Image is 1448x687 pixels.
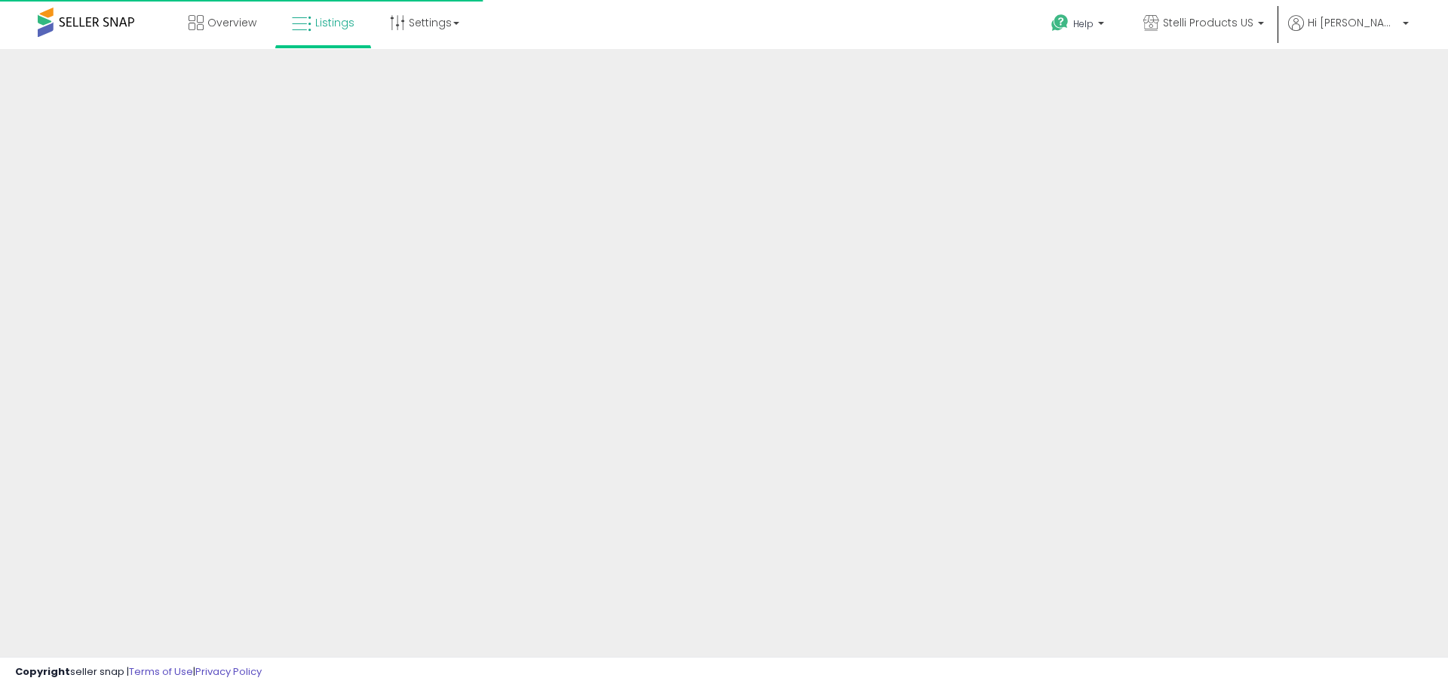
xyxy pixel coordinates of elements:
a: Help [1039,2,1119,49]
span: Hi [PERSON_NAME] [1308,15,1398,30]
a: Privacy Policy [195,664,262,679]
div: seller snap | | [15,665,262,679]
span: Help [1073,17,1094,30]
span: Overview [207,15,256,30]
strong: Copyright [15,664,70,679]
span: Listings [315,15,354,30]
a: Terms of Use [129,664,193,679]
a: Hi [PERSON_NAME] [1288,15,1409,49]
span: Stelli Products US [1163,15,1253,30]
i: Get Help [1051,14,1069,32]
